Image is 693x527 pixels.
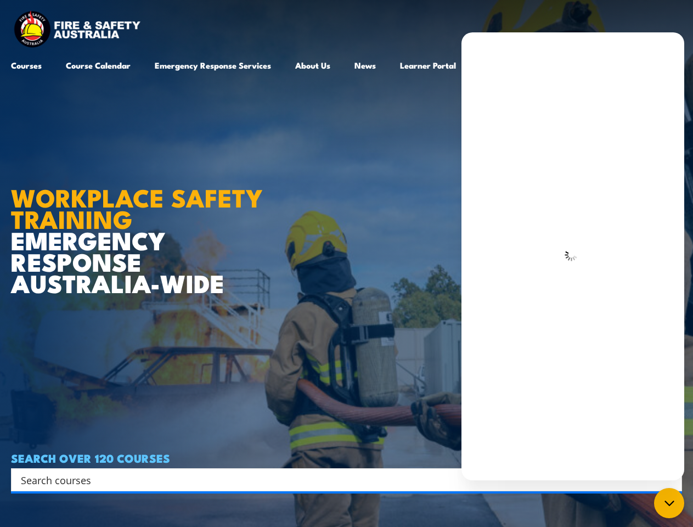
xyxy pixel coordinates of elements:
strong: WORKPLACE SAFETY TRAINING [11,178,263,237]
form: Search form [23,472,660,487]
h1: EMERGENCY RESPONSE AUSTRALIA-WIDE [11,159,279,294]
a: Course Calendar [66,52,131,79]
a: Emergency Response Services [155,52,271,79]
a: Learner Portal [400,52,456,79]
h4: SEARCH OVER 120 COURSES [11,452,682,464]
a: News [354,52,376,79]
input: Search input [21,472,658,488]
button: chat-button [654,488,684,518]
a: Courses [11,52,42,79]
a: About Us [295,52,330,79]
